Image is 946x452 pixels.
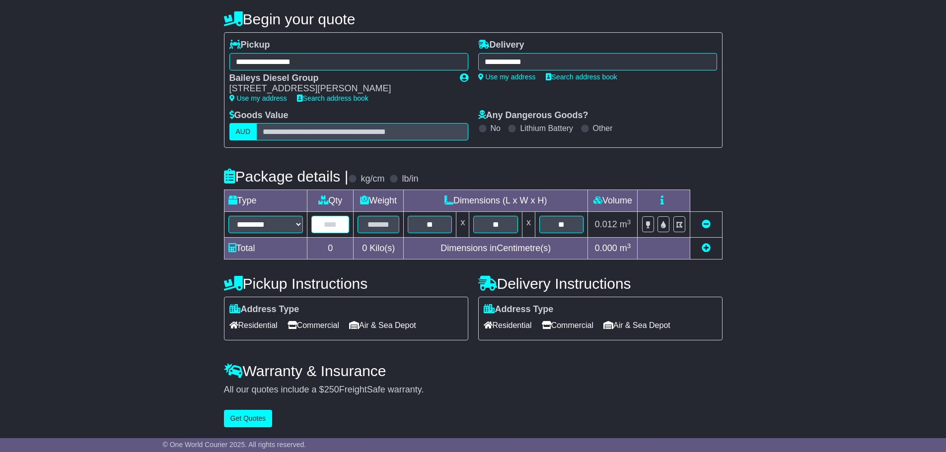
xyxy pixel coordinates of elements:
[484,304,554,315] label: Address Type
[224,363,723,379] h4: Warranty & Insurance
[484,318,532,333] span: Residential
[288,318,339,333] span: Commercial
[520,124,573,133] label: Lithium Battery
[404,190,588,212] td: Dimensions (L x W x H)
[522,212,535,238] td: x
[229,40,270,51] label: Pickup
[229,304,299,315] label: Address Type
[229,83,450,94] div: [STREET_ADDRESS][PERSON_NAME]
[478,40,524,51] label: Delivery
[402,174,418,185] label: lb/in
[546,73,617,81] a: Search address book
[361,174,384,185] label: kg/cm
[224,190,307,212] td: Type
[324,385,339,394] span: 250
[491,124,501,133] label: No
[224,11,723,27] h4: Begin your quote
[702,243,711,253] a: Add new item
[620,243,631,253] span: m
[354,190,404,212] td: Weight
[229,110,289,121] label: Goods Value
[349,318,416,333] span: Air & Sea Depot
[307,238,354,259] td: 0
[595,219,617,229] span: 0.012
[595,243,617,253] span: 0.000
[478,110,588,121] label: Any Dangerous Goods?
[603,318,670,333] span: Air & Sea Depot
[362,243,367,253] span: 0
[224,238,307,259] td: Total
[297,94,368,102] a: Search address book
[456,212,469,238] td: x
[588,190,638,212] td: Volume
[354,238,404,259] td: Kilo(s)
[404,238,588,259] td: Dimensions in Centimetre(s)
[307,190,354,212] td: Qty
[542,318,593,333] span: Commercial
[224,410,273,427] button: Get Quotes
[478,73,536,81] a: Use my address
[229,123,257,140] label: AUD
[229,94,287,102] a: Use my address
[620,219,631,229] span: m
[229,73,450,84] div: Baileys Diesel Group
[478,275,723,292] h4: Delivery Instructions
[229,318,278,333] span: Residential
[163,441,306,449] span: © One World Courier 2025. All rights reserved.
[627,218,631,226] sup: 3
[627,242,631,250] sup: 3
[702,219,711,229] a: Remove this item
[224,385,723,395] div: All our quotes include a $ FreightSafe warranty.
[593,124,613,133] label: Other
[224,168,349,185] h4: Package details |
[224,275,468,292] h4: Pickup Instructions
